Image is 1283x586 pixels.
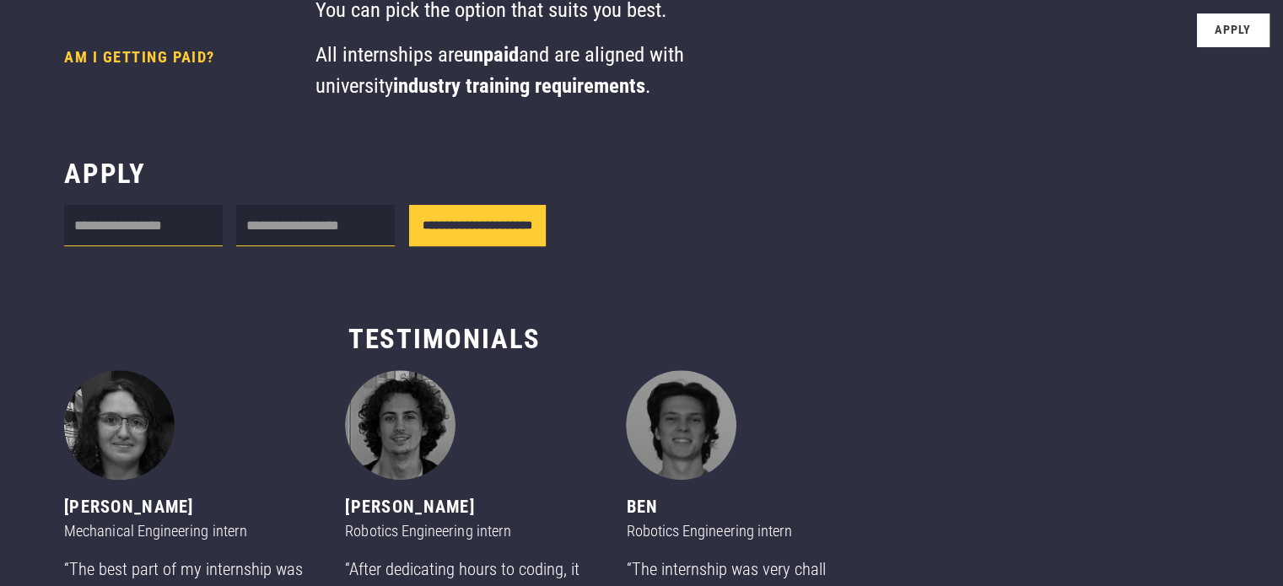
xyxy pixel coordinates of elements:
div: Robotics Engineering intern [626,519,880,543]
div: Ben [626,494,880,520]
h4: AM I GETTING PAID? [64,48,301,93]
img: Ben - Robotics Engineering intern [626,370,736,481]
div: Robotics Engineering intern [345,519,599,543]
div: All internships are and are aligned with university . [315,40,711,102]
img: Jack - Robotics Engineering intern [345,370,456,481]
strong: industry training requirements [393,73,645,98]
a: Apply [1197,13,1270,47]
form: Internship form [64,205,546,253]
div: [PERSON_NAME] [64,494,318,520]
strong: unpaid [463,42,519,67]
img: Tina - Mechanical Engineering intern [64,370,175,481]
h3: Apply [64,157,146,191]
h3: Testimonials [64,322,825,357]
div: [PERSON_NAME] [345,494,599,520]
div: Mechanical Engineering intern [64,519,318,543]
